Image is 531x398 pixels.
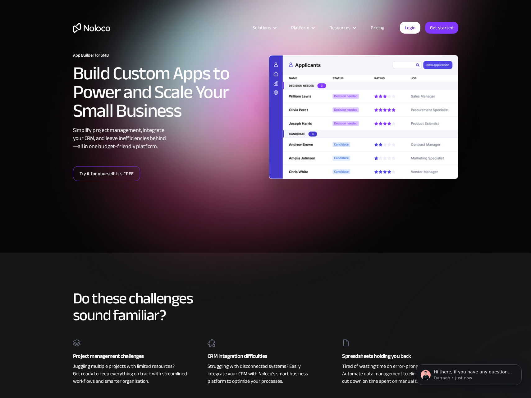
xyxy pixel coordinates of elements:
[73,361,189,385] div: Juggling multiple projects with limited resources? Get ready to keep everything on track with str...
[322,24,363,32] div: Resources
[73,126,263,151] div: Simplify project management, integrate your CRM, and leave inefficiencies behind —all in one budg...
[208,361,323,385] div: Struggling with disconnected systems? Easily integrate your CRM with Noloco’s smart business plat...
[208,352,323,361] div: CRM integration difficulties
[73,64,263,120] h2: Build Custom Apps to Power and Scale Your Small Business
[291,24,309,32] div: Platform
[73,23,110,33] a: home
[342,361,458,385] div: Tired of wasting time on error-prone spreadsheets? Automate data management to eliminate mistakes...
[342,352,458,361] div: Spreadsheets holding you back
[253,24,271,32] div: Solutions
[245,24,283,32] div: Solutions
[73,352,189,361] div: Project management challenges
[73,290,458,324] h2: Do these challenges sound familiar?
[400,22,420,34] a: Login
[329,24,350,32] div: Resources
[425,22,458,34] a: Get started
[363,24,392,32] a: Pricing
[407,351,531,395] iframe: Intercom notifications message
[283,24,322,32] div: Platform
[73,166,140,181] a: Try it for yourself. It’s FREE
